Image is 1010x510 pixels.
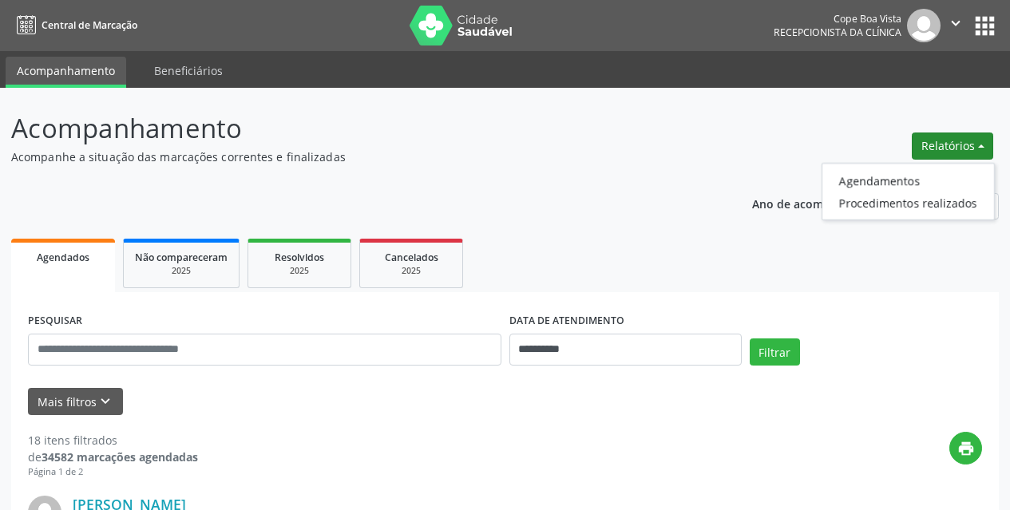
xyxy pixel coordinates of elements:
img: img [907,9,941,42]
p: Ano de acompanhamento [752,193,893,213]
div: Cope Boa Vista [774,12,901,26]
label: PESQUISAR [28,309,82,334]
i: keyboard_arrow_down [97,393,114,410]
a: Agendamentos [822,169,994,192]
p: Acompanhe a situação das marcações correntes e finalizadas [11,148,703,165]
a: Beneficiários [143,57,234,85]
a: Acompanhamento [6,57,126,88]
div: 18 itens filtrados [28,432,198,449]
p: Acompanhamento [11,109,703,148]
div: de [28,449,198,465]
span: Recepcionista da clínica [774,26,901,39]
span: Agendados [37,251,89,264]
button: print [949,432,982,465]
button:  [941,9,971,42]
span: Resolvidos [275,251,324,264]
span: Não compareceram [135,251,228,264]
div: 2025 [259,265,339,277]
i: print [957,440,975,457]
ul: Relatórios [822,163,995,220]
button: apps [971,12,999,40]
span: Cancelados [385,251,438,264]
strong: 34582 marcações agendadas [42,449,198,465]
label: DATA DE ATENDIMENTO [509,309,624,334]
div: 2025 [371,265,451,277]
i:  [947,14,964,32]
button: Filtrar [750,338,800,366]
button: Relatórios [912,132,993,160]
span: Central de Marcação [42,18,137,32]
div: 2025 [135,265,228,277]
div: Página 1 de 2 [28,465,198,479]
a: Procedimentos realizados [822,192,994,214]
a: Central de Marcação [11,12,137,38]
button: Mais filtroskeyboard_arrow_down [28,388,123,416]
